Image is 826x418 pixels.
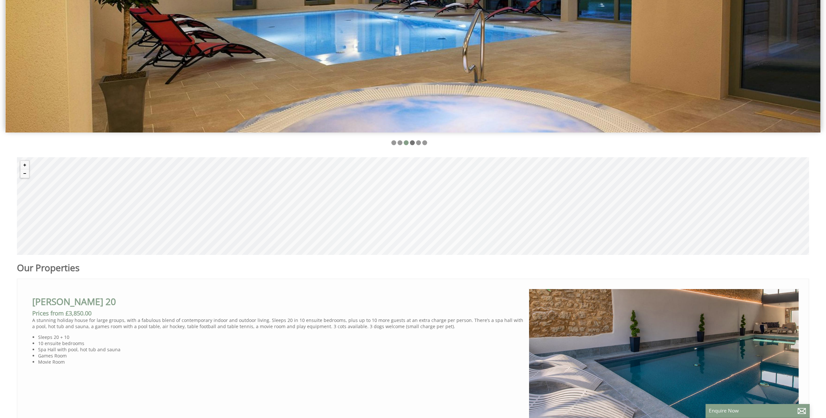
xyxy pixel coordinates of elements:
button: Zoom in [21,161,29,169]
li: Games Room [38,353,524,359]
li: Movie Room [38,359,524,365]
h3: Prices from £3,850.00 [32,309,524,317]
button: Zoom out [21,169,29,178]
canvas: Map [17,157,809,255]
li: Spa Hall with pool, hot tub and sauna [38,346,524,353]
li: Sleeps 20 + 10 [38,334,524,340]
li: 10 ensuite bedrooms [38,340,524,346]
a: [PERSON_NAME] 20 [32,295,116,308]
h1: Our Properties [17,261,532,274]
p: Enquire Now [709,407,806,414]
p: A stunning holiday house for large groups, with a fabulous blend of contemporary indoor and outdo... [32,317,524,329]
